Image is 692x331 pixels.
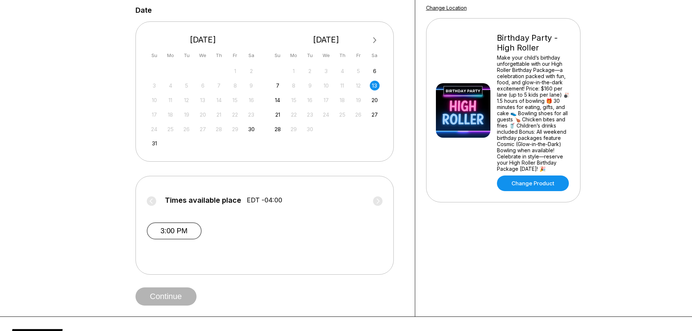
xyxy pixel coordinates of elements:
[273,51,283,60] div: Su
[214,51,224,60] div: Th
[305,110,315,120] div: Not available Tuesday, September 23rd, 2025
[321,110,331,120] div: Not available Wednesday, September 24th, 2025
[305,51,315,60] div: Tu
[305,95,315,105] div: Not available Tuesday, September 16th, 2025
[246,81,256,90] div: Not available Saturday, August 9th, 2025
[182,51,191,60] div: Tu
[182,81,191,90] div: Not available Tuesday, August 5th, 2025
[305,124,315,134] div: Not available Tuesday, September 30th, 2025
[353,95,363,105] div: Not available Friday, September 19th, 2025
[289,95,299,105] div: Not available Monday, September 15th, 2025
[369,35,381,46] button: Next Month
[321,95,331,105] div: Not available Wednesday, September 17th, 2025
[198,95,208,105] div: Not available Wednesday, August 13th, 2025
[214,81,224,90] div: Not available Thursday, August 7th, 2025
[247,196,282,204] span: EDT -04:00
[149,95,159,105] div: Not available Sunday, August 10th, 2025
[337,95,347,105] div: Not available Thursday, September 18th, 2025
[147,35,259,45] div: [DATE]
[230,81,240,90] div: Not available Friday, August 8th, 2025
[337,81,347,90] div: Not available Thursday, September 11th, 2025
[147,222,202,239] button: 3:00 PM
[321,81,331,90] div: Not available Wednesday, September 10th, 2025
[426,5,467,11] a: Change Location
[337,66,347,76] div: Not available Thursday, September 4th, 2025
[182,95,191,105] div: Not available Tuesday, August 12th, 2025
[230,95,240,105] div: Not available Friday, August 15th, 2025
[230,110,240,120] div: Not available Friday, August 22nd, 2025
[273,124,283,134] div: Choose Sunday, September 28th, 2025
[198,81,208,90] div: Not available Wednesday, August 6th, 2025
[166,95,175,105] div: Not available Monday, August 11th, 2025
[166,81,175,90] div: Not available Monday, August 4th, 2025
[353,51,363,60] div: Fr
[165,196,241,204] span: Times available place
[149,81,159,90] div: Not available Sunday, August 3rd, 2025
[214,124,224,134] div: Not available Thursday, August 28th, 2025
[370,66,380,76] div: Choose Saturday, September 6th, 2025
[289,110,299,120] div: Not available Monday, September 22nd, 2025
[370,110,380,120] div: Choose Saturday, September 27th, 2025
[246,95,256,105] div: Not available Saturday, August 16th, 2025
[214,95,224,105] div: Not available Thursday, August 14th, 2025
[246,66,256,76] div: Not available Saturday, August 2nd, 2025
[230,51,240,60] div: Fr
[289,51,299,60] div: Mo
[214,110,224,120] div: Not available Thursday, August 21st, 2025
[246,110,256,120] div: Not available Saturday, August 23rd, 2025
[198,51,208,60] div: We
[305,66,315,76] div: Not available Tuesday, September 2nd, 2025
[370,95,380,105] div: Choose Saturday, September 20th, 2025
[497,55,571,172] div: Make your child’s birthday unforgettable with our High Roller Birthday Package—a celebration pack...
[337,110,347,120] div: Not available Thursday, September 25th, 2025
[246,51,256,60] div: Sa
[198,110,208,120] div: Not available Wednesday, August 20th, 2025
[321,51,331,60] div: We
[436,83,490,138] img: Birthday Party - High Roller
[149,124,159,134] div: Not available Sunday, August 24th, 2025
[272,65,381,134] div: month 2025-09
[230,66,240,76] div: Not available Friday, August 1st, 2025
[353,110,363,120] div: Not available Friday, September 26th, 2025
[166,51,175,60] div: Mo
[289,81,299,90] div: Not available Monday, September 8th, 2025
[353,81,363,90] div: Not available Friday, September 12th, 2025
[182,124,191,134] div: Not available Tuesday, August 26th, 2025
[273,81,283,90] div: Choose Sunday, September 7th, 2025
[198,124,208,134] div: Not available Wednesday, August 27th, 2025
[273,110,283,120] div: Choose Sunday, September 21st, 2025
[353,66,363,76] div: Not available Friday, September 5th, 2025
[166,110,175,120] div: Not available Monday, August 18th, 2025
[230,124,240,134] div: Not available Friday, August 29th, 2025
[273,95,283,105] div: Choose Sunday, September 14th, 2025
[149,51,159,60] div: Su
[246,124,256,134] div: Choose Saturday, August 30th, 2025
[370,81,380,90] div: Choose Saturday, September 13th, 2025
[497,33,571,53] div: Birthday Party - High Roller
[149,138,159,148] div: Choose Sunday, August 31st, 2025
[321,66,331,76] div: Not available Wednesday, September 3rd, 2025
[135,6,152,14] label: Date
[497,175,569,191] a: Change Product
[166,124,175,134] div: Not available Monday, August 25th, 2025
[270,35,383,45] div: [DATE]
[182,110,191,120] div: Not available Tuesday, August 19th, 2025
[149,110,159,120] div: Not available Sunday, August 17th, 2025
[149,65,258,149] div: month 2025-08
[289,66,299,76] div: Not available Monday, September 1st, 2025
[305,81,315,90] div: Not available Tuesday, September 9th, 2025
[370,51,380,60] div: Sa
[337,51,347,60] div: Th
[289,124,299,134] div: Not available Monday, September 29th, 2025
